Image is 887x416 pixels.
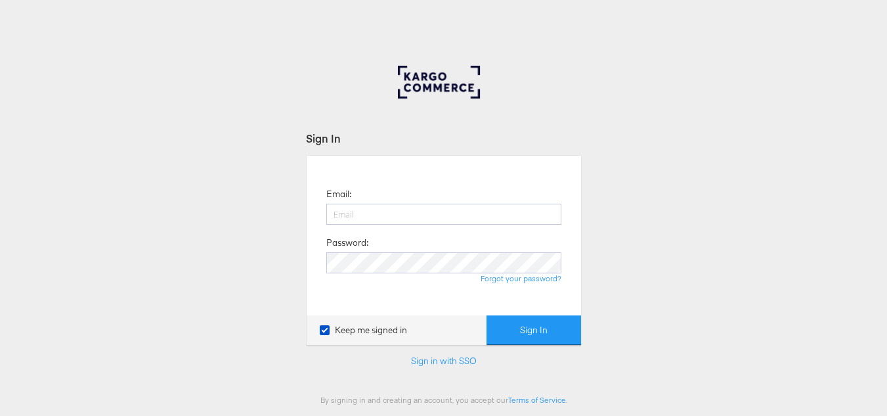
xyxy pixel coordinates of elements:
a: Forgot your password? [481,273,561,283]
label: Password: [326,237,368,249]
div: By signing in and creating an account, you accept our . [306,395,582,405]
label: Email: [326,188,351,200]
a: Sign in with SSO [411,355,477,367]
div: Sign In [306,131,582,146]
label: Keep me signed in [320,324,407,336]
button: Sign In [487,315,581,345]
input: Email [326,204,561,225]
a: Terms of Service [508,395,566,405]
